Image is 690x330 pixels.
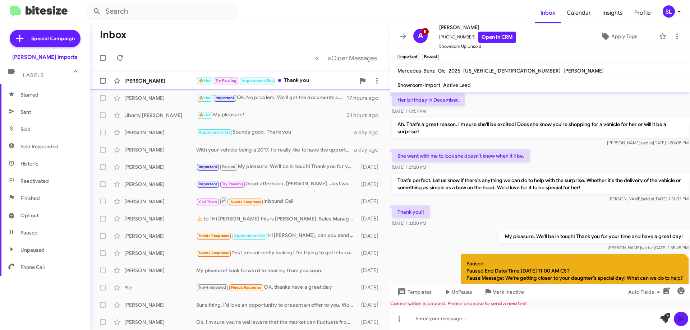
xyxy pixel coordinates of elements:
span: Important [199,182,217,186]
span: 🔥 Hot [199,78,211,83]
span: Historic [20,160,38,167]
span: Opt out [20,212,38,219]
div: My pleasure! [196,111,347,119]
span: Unpaused [20,246,45,254]
div: [PERSON_NAME] [124,198,196,205]
span: Needs Response [199,251,229,255]
span: 🔥 Hot [199,96,211,100]
div: a day ago [354,129,384,136]
div: [PERSON_NAME] [124,181,196,188]
span: Sold [20,126,31,133]
span: 2025 [448,68,460,74]
h1: Inbox [100,29,126,41]
span: Needs Response [231,200,261,204]
span: Mercedes-Benz [397,68,435,74]
p: Ah. That's a great reason. I'm sure she'll be excited! Does she know you're shopping for a vehicl... [392,118,689,138]
a: Inbox [535,3,561,23]
span: [PERSON_NAME] [563,68,604,74]
div: Thank you [196,76,355,85]
div: Sounds good. Thank you [196,128,354,136]
a: Profile [629,3,657,23]
p: Paused Paused End Date/Time:[DATE] 11:00 AM CST Pause Message: We're getting closer to your daugh... [461,254,689,287]
span: Active Lead [443,82,471,88]
a: Special Campaign [10,30,80,47]
div: ​👍​ to “ Hi [PERSON_NAME] this is [PERSON_NAME], Sales Manager at [PERSON_NAME] Imports. Thanks f... [196,215,358,222]
span: Not-Interested [199,285,226,290]
span: [PERSON_NAME] [DATE] 1:35:49 PM [608,245,689,250]
div: [PERSON_NAME] [124,77,196,84]
a: Insights [597,3,629,23]
span: said at [642,196,654,201]
div: Pllc [124,284,196,291]
span: 🔥 Hot [199,113,211,117]
span: Try Pausing [222,182,243,186]
div: Conversation is paused. Please unpause to send a new text [390,300,690,307]
div: [PERSON_NAME] [124,146,196,153]
div: [DATE] [358,284,384,291]
div: With your vehicle being a 2017, I'd really like to have the opportunity to take a look at it in p... [196,146,354,153]
div: [DATE] [358,301,384,308]
div: [PERSON_NAME] [124,163,196,171]
span: Showroom Up Unsold [439,43,516,50]
span: Glc [438,68,446,74]
p: That's perfect. Let us know if there's anything we can do to help with the surprise. Whether it's... [392,174,689,194]
div: Good afternoon, [PERSON_NAME]. Just wanted to check in with you to see if you've had an opportuni... [196,180,358,188]
button: Previous [311,51,323,65]
span: Appointment Set [199,130,230,135]
div: Ok. No problem. We'll get the documents prepared and have them sent out as soon as possible. Than... [196,94,347,102]
div: [DATE] [358,215,384,222]
div: [DATE] [358,267,384,274]
span: Phone Call [20,264,45,271]
span: [US_VEHICLE_IDENTIFICATION_NUMBER] [463,68,561,74]
p: My pleasure. We'll be in touch! Thank you for your time and have a great day! [499,230,689,243]
span: « [315,54,319,62]
span: Important [216,96,234,100]
button: UnPause [437,285,478,298]
span: Labels [23,72,44,79]
div: Sure thing. I'd love an opportunity to present an offer to you. Would you have some time [DATE] o... [196,301,358,308]
div: [DATE] [358,198,384,205]
span: UnPause [452,285,472,298]
span: said at [641,245,654,250]
div: [PERSON_NAME] [124,267,196,274]
span: Mark Inactive [492,285,524,298]
div: OK, thanks have a great day [196,283,358,292]
span: A [418,30,423,42]
span: Older Messages [331,54,377,62]
div: Yes I am currently looking! I'm trying to get into something with a cheaper payment can you tell ... [196,249,358,257]
span: Appointment Set [234,233,266,238]
span: Auto Fields [628,285,663,298]
span: Paused [20,229,38,236]
a: Calendar [561,3,597,23]
div: [PERSON_NAME] [124,319,196,326]
span: » [327,54,331,62]
button: Auto Fields [622,285,668,298]
div: [PERSON_NAME] [124,301,196,308]
div: [PERSON_NAME] [124,215,196,222]
div: My pleasure. We'll be in touch! Thank you for your time and have a great day! [196,163,358,171]
span: Apply Tags [611,30,638,43]
div: 17 hours ago [347,94,384,102]
div: Inbound Call [196,197,358,206]
span: [DATE] 1:27:20 PM [392,164,426,170]
button: Next [323,51,381,65]
span: said at [640,140,653,145]
div: Liberty [PERSON_NAME] [124,112,196,119]
span: [DATE] 1:18:57 PM [392,108,426,114]
button: Templates [390,285,437,298]
div: [DATE] [358,250,384,257]
span: Starred [20,91,38,98]
p: Her birthday in December. [392,93,465,106]
div: a day ago [354,146,384,153]
div: [PERSON_NAME] [124,232,196,240]
span: Appointment Set [241,78,273,83]
div: [PERSON_NAME] [124,250,196,257]
button: Apply Tags [582,30,655,43]
div: [DATE] [358,163,384,171]
div: SL [663,5,675,18]
a: Open in CRM [478,32,516,43]
div: [DATE] [358,181,384,188]
span: Reactivated [20,177,49,185]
